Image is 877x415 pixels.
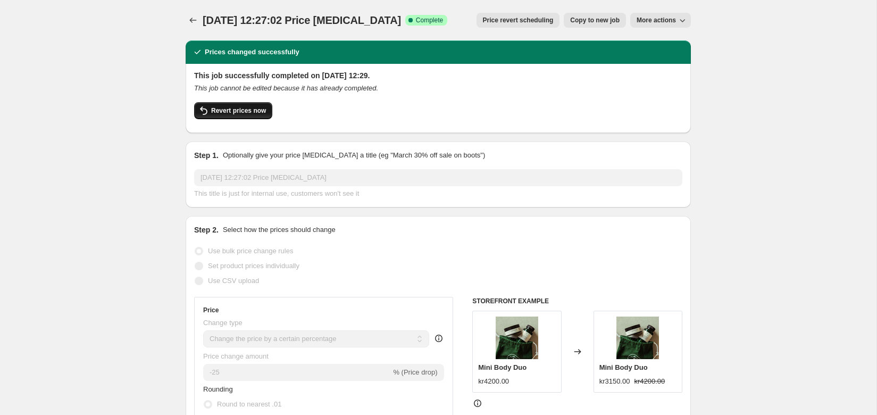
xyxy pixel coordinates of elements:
[433,333,444,344] div: help
[393,368,437,376] span: % (Price drop)
[630,13,691,28] button: More actions
[208,247,293,255] span: Use bulk price change rules
[203,352,269,360] span: Price change amount
[194,150,219,161] h2: Step 1.
[203,306,219,314] h3: Price
[477,13,560,28] button: Price revert scheduling
[194,169,682,186] input: 30% off holiday sale
[194,102,272,119] button: Revert prices now
[211,106,266,115] span: Revert prices now
[599,377,630,385] span: kr3150.00
[634,377,665,385] span: kr4200.00
[208,262,299,270] span: Set product prices individually
[194,225,219,235] h2: Step 2.
[570,16,620,24] span: Copy to new job
[223,225,336,235] p: Select how the prices should change
[203,319,243,327] span: Change type
[217,400,281,408] span: Round to nearest .01
[483,16,554,24] span: Price revert scheduling
[478,377,509,385] span: kr4200.00
[208,277,259,285] span: Use CSV upload
[478,363,527,371] span: Mini Body Duo
[223,150,485,161] p: Optionally give your price [MEDICAL_DATA] a title (eg "March 30% off sale on boots")
[203,14,401,26] span: [DATE] 12:27:02 Price [MEDICAL_DATA]
[203,364,391,381] input: -15
[186,13,201,28] button: Price change jobs
[496,317,538,359] img: 3_a1f330d7-7467-4015-9dbd-e93a35274451_80x.jpg
[205,47,299,57] h2: Prices changed successfully
[416,16,443,24] span: Complete
[616,317,659,359] img: 3_a1f330d7-7467-4015-9dbd-e93a35274451_80x.jpg
[194,70,682,81] h2: This job successfully completed on [DATE] 12:29.
[472,297,682,305] h6: STOREFRONT EXAMPLE
[203,385,233,393] span: Rounding
[637,16,676,24] span: More actions
[564,13,626,28] button: Copy to new job
[194,84,378,92] i: This job cannot be edited because it has already completed.
[194,189,359,197] span: This title is just for internal use, customers won't see it
[599,363,648,371] span: Mini Body Duo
